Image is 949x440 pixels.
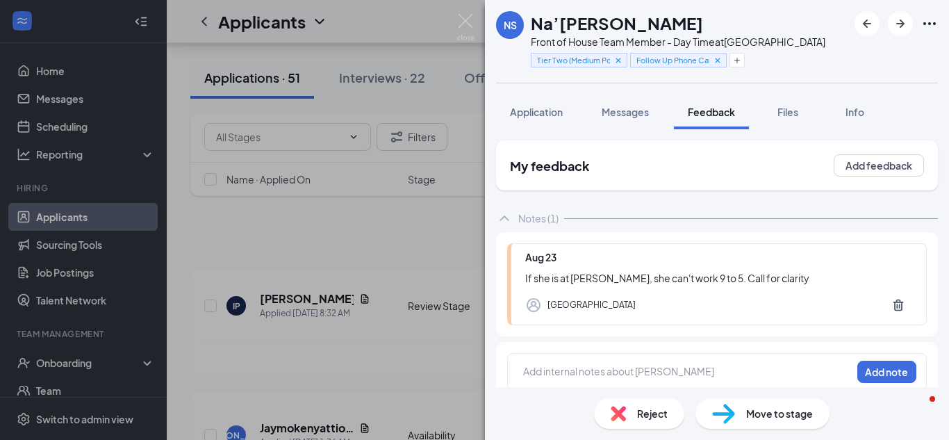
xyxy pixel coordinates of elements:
button: Trash [884,291,912,319]
button: Add feedback [834,154,924,177]
span: Messages [602,106,649,118]
svg: ArrowRight [892,15,909,32]
svg: Trash [891,298,905,312]
iframe: Intercom live chat [902,393,935,426]
span: Aug 23 [525,251,556,263]
svg: Cross [713,56,723,65]
span: Follow Up Phone Call [636,54,709,66]
svg: ArrowLeftNew [859,15,875,32]
div: Front of House Team Member - Day Time at [GEOGRAPHIC_DATA] [531,35,825,49]
svg: Plus [733,56,741,65]
span: Files [777,106,798,118]
button: Add note [857,361,916,383]
button: ArrowRight [888,11,913,36]
svg: Profile [525,297,542,313]
span: Move to stage [746,406,813,421]
span: Feedback [688,106,735,118]
div: NS [504,18,517,32]
h1: Na’[PERSON_NAME] [531,11,703,35]
svg: Cross [613,56,623,65]
span: Info [845,106,864,118]
svg: Ellipses [921,15,938,32]
div: If she is at [PERSON_NAME], she can't work 9 to 5. Call for clarity [525,270,912,286]
button: ArrowLeftNew [855,11,880,36]
div: [GEOGRAPHIC_DATA] [547,298,636,312]
div: Notes (1) [518,211,559,225]
span: Reject [637,406,668,421]
span: Tier Two (Medium Potential) [537,54,610,66]
svg: ChevronUp [496,210,513,227]
h2: My feedback [510,157,589,174]
button: Plus [729,53,745,67]
span: Application [510,106,563,118]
